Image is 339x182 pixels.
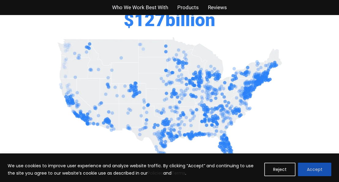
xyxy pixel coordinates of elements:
[112,3,168,12] a: Who We Work Best With
[124,11,134,29] span: $
[8,162,260,177] p: We use cookies to improve user experience and analyze website traffic. By clicking “Accept” and c...
[177,3,199,12] a: Products
[298,163,331,176] button: Accept
[208,3,227,12] a: Reviews
[148,170,163,176] a: Policies
[264,163,296,176] button: Reject
[165,11,215,29] span: billion
[134,11,165,29] span: 127
[171,170,185,176] a: Terms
